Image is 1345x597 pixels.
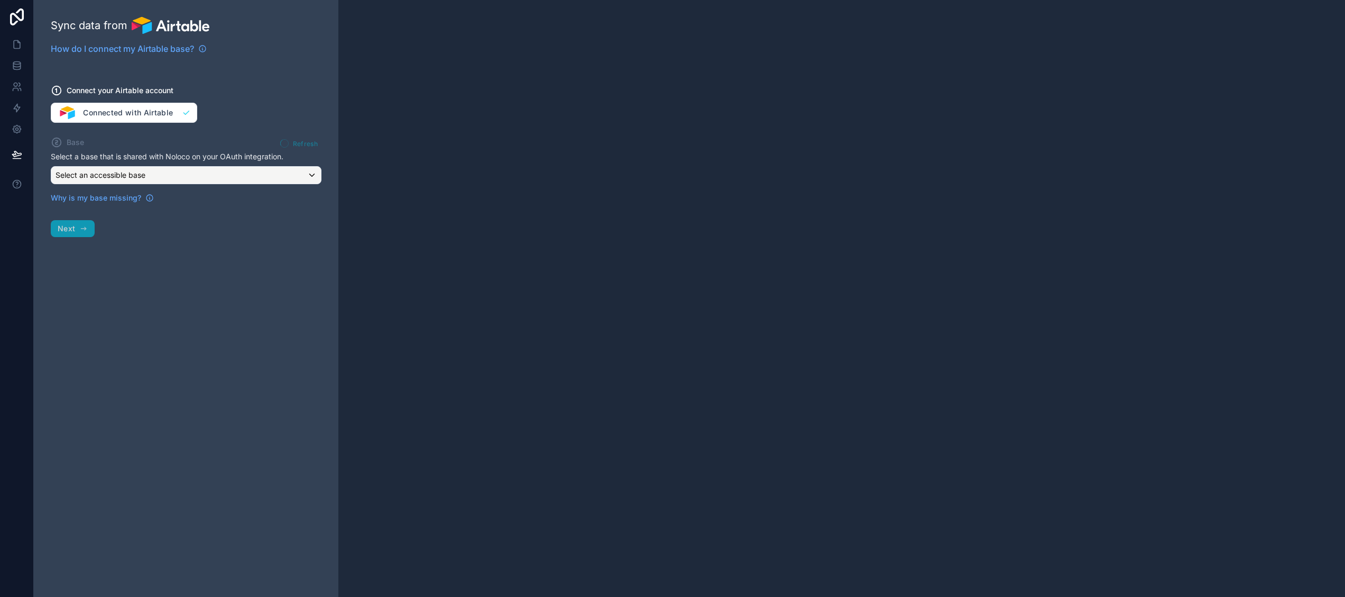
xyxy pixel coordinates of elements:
span: Base [67,137,84,148]
span: Sync data from [51,18,127,33]
span: How do I connect my Airtable base? [51,42,194,55]
span: Select an accessible base [56,170,145,179]
span: Connect your Airtable account [67,85,173,96]
button: Select an accessible base [51,166,321,184]
p: Select a base that is shared with Noloco on your OAuth integration. [51,151,321,162]
span: Why is my base missing? [51,193,141,203]
a: How do I connect my Airtable base? [51,42,207,55]
a: Why is my base missing? [51,193,154,203]
img: Airtable logo [132,17,209,34]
